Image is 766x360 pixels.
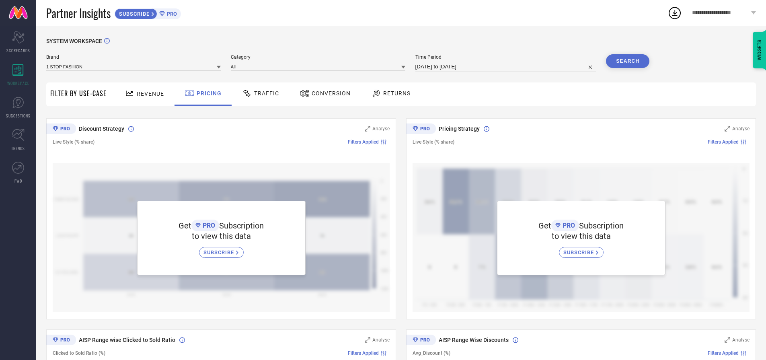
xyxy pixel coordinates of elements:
a: SUBSCRIBE [199,241,244,258]
span: Get [538,221,551,230]
span: to view this data [192,231,251,241]
span: AISP Range Wise Discounts [439,337,509,343]
a: SUBSCRIBEPRO [115,6,181,19]
span: Filters Applied [348,350,379,356]
div: Premium [46,335,76,347]
svg: Zoom [725,337,730,343]
span: SYSTEM WORKSPACE [46,38,102,44]
button: Search [606,54,649,68]
span: | [748,139,750,145]
span: Filters Applied [708,350,739,356]
span: PRO [561,222,575,229]
span: Pricing Strategy [439,125,480,132]
a: SUBSCRIBE [559,241,604,258]
span: Live Style (% share) [413,139,454,145]
span: Filters Applied [708,139,739,145]
span: Returns [383,90,411,97]
span: to view this data [552,231,611,241]
span: | [388,350,390,356]
span: Traffic [254,90,279,97]
span: SUBSCRIBE [115,11,152,17]
span: Time Period [415,54,596,60]
div: Premium [406,335,436,347]
input: Select time period [415,62,596,72]
span: Brand [46,54,221,60]
span: FWD [14,178,22,184]
span: Analyse [732,126,750,132]
span: Conversion [312,90,351,97]
span: Subscription [219,221,264,230]
span: SCORECARDS [6,47,30,53]
span: AISP Range wise Clicked to Sold Ratio [79,337,175,343]
span: SUBSCRIBE [563,249,596,255]
span: TRENDS [11,145,25,151]
span: Subscription [579,221,624,230]
span: Analyse [732,337,750,343]
span: Discount Strategy [79,125,124,132]
span: Get [179,221,191,230]
span: | [748,350,750,356]
span: Analyse [372,337,390,343]
span: SUBSCRIBE [203,249,236,255]
div: Premium [46,123,76,136]
div: Open download list [667,6,682,20]
span: Pricing [197,90,222,97]
span: Revenue [137,91,164,97]
span: | [388,139,390,145]
span: Clicked to Sold Ratio (%) [53,350,105,356]
span: SUGGESTIONS [6,113,31,119]
svg: Zoom [365,337,370,343]
span: PRO [201,222,215,229]
svg: Zoom [725,126,730,132]
span: Partner Insights [46,5,111,21]
span: Avg_Discount (%) [413,350,450,356]
span: Analyse [372,126,390,132]
span: Category [231,54,405,60]
span: Filter By Use-Case [50,88,107,98]
span: PRO [165,11,177,17]
div: Premium [406,123,436,136]
span: Filters Applied [348,139,379,145]
span: WORKSPACE [7,80,29,86]
svg: Zoom [365,126,370,132]
span: Live Style (% share) [53,139,94,145]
